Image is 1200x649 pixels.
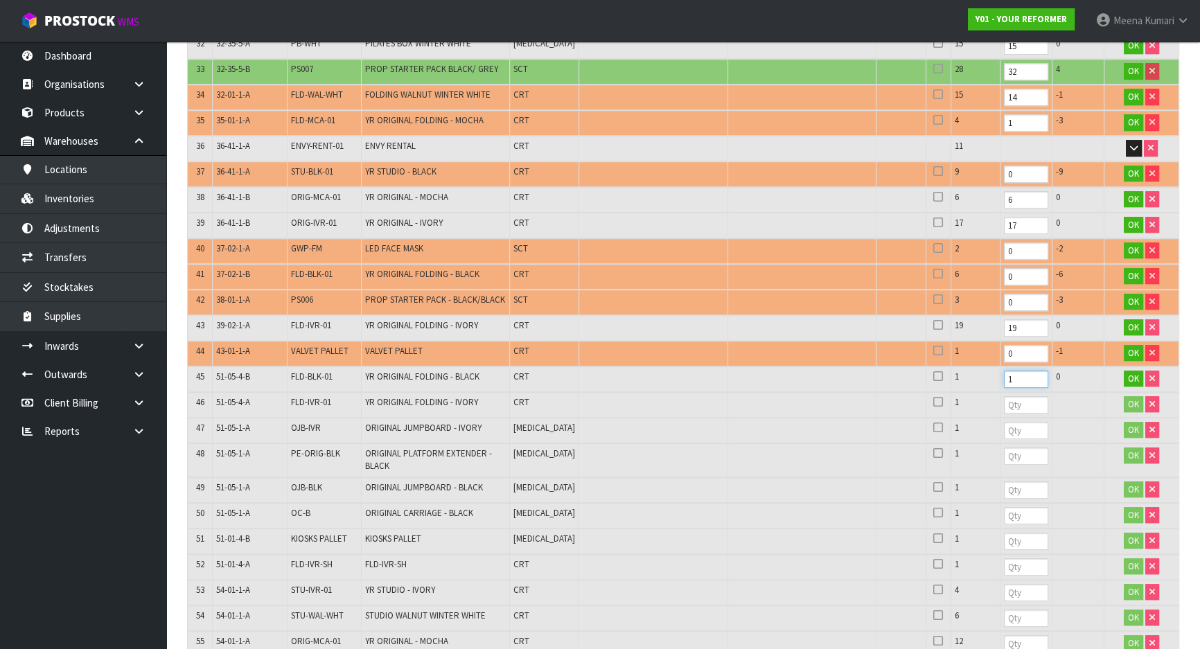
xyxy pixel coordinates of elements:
[291,319,331,331] span: FLD-IVR-01
[216,371,250,382] span: 51-05-4-B
[513,635,529,647] span: CRT
[1124,507,1143,524] button: OK
[196,558,204,570] span: 52
[955,447,959,459] span: 1
[291,268,333,280] span: FLD-BLK-01
[216,217,250,229] span: 36-41-1-B
[196,481,204,493] span: 49
[513,610,529,621] span: CRT
[1056,63,1060,75] span: 4
[1128,270,1139,282] span: OK
[291,89,343,100] span: FLD-WAL-WHT
[196,345,204,357] span: 44
[21,12,38,29] img: cube-alt.png
[216,610,250,621] span: 54-01-1-A
[1124,37,1143,54] button: OK
[365,217,443,229] span: YR ORIGINAL - IVORY
[291,37,321,49] span: PB-WHT
[216,37,250,49] span: 32-35-5-A
[365,507,473,519] span: ORIGINAL CARRIAGE - BLACK
[216,191,250,203] span: 36-41-1-B
[365,114,484,126] span: YR ORIGINAL FOLDING - MOCHA
[365,558,407,570] span: FLD-IVR-SH
[196,217,204,229] span: 39
[1128,219,1139,231] span: OK
[1128,509,1139,521] span: OK
[216,635,250,647] span: 54-01-1-A
[955,89,963,100] span: 15
[291,294,313,305] span: PS006
[513,242,528,254] span: SCT
[365,37,471,49] span: PILATES BOX WINTER WHITE
[365,610,486,621] span: STUDIO WALNUT WINTER WHITE
[513,533,575,544] span: [MEDICAL_DATA]
[291,166,333,177] span: STU-BLK-01
[365,481,483,493] span: ORIGINAL JUMPBOARD - BLACK
[196,89,204,100] span: 34
[365,89,491,100] span: FOLDING WALNUT WINTER WHITE
[365,447,492,472] span: ORIGINAL PLATFORM EXTENDER - BLACK
[216,558,250,570] span: 51-01-4-A
[513,481,575,493] span: [MEDICAL_DATA]
[1128,483,1139,495] span: OK
[196,63,204,75] span: 33
[196,635,204,647] span: 55
[955,396,959,408] span: 1
[1056,114,1063,126] span: -3
[976,13,1067,25] strong: Y01 - YOUR REFORMER
[216,345,250,357] span: 43-01-1-A
[216,89,250,100] span: 32-01-1-A
[365,191,448,203] span: YR ORIGINAL - MOCHA
[513,294,528,305] span: SCT
[1124,481,1143,498] button: OK
[196,371,204,382] span: 45
[365,635,448,647] span: YR ORIGINAL - MOCHA
[196,610,204,621] span: 54
[1128,91,1139,103] span: OK
[513,114,529,126] span: CRT
[1124,114,1143,131] button: OK
[365,422,482,434] span: ORIGINAL JUMPBOARD - IVORY
[513,371,529,382] span: CRT
[1004,37,1048,55] input: Qty
[196,166,204,177] span: 37
[1004,507,1048,524] input: Qty
[216,63,250,75] span: 32-35-5-B
[1004,294,1048,311] input: Qty
[1124,558,1143,575] button: OK
[291,63,313,75] span: PS007
[291,447,340,459] span: PE-ORIG-BLK
[1004,345,1048,362] input: Qty
[955,345,959,357] span: 1
[513,396,529,408] span: CRT
[1004,217,1048,234] input: Qty
[365,294,505,305] span: PROP STARTER PACK - BLACK/BLACK
[291,396,331,408] span: FLD-IVR-01
[365,319,478,331] span: YR ORIGINAL FOLDING - IVORY
[513,584,529,596] span: CRT
[216,396,250,408] span: 51-05-4-A
[1004,610,1048,627] input: Qty
[216,140,250,152] span: 36-41-1-A
[955,371,959,382] span: 1
[291,191,341,203] span: ORIG-MCA-01
[44,12,115,30] span: ProStock
[196,319,204,331] span: 43
[1004,396,1048,414] input: Qty
[291,635,341,647] span: ORIG-MCA-01
[1145,14,1174,27] span: Kumari
[955,191,959,203] span: 6
[513,558,529,570] span: CRT
[291,242,322,254] span: GWP-FM
[1056,191,1060,203] span: 0
[196,507,204,519] span: 50
[196,396,204,408] span: 46
[1004,422,1048,439] input: Qty
[216,584,250,596] span: 54-01-1-A
[955,37,963,49] span: 15
[955,558,959,570] span: 1
[216,242,250,254] span: 37-02-1-A
[291,217,337,229] span: ORIG-IVR-01
[365,140,416,152] span: ENVY RENTAL
[1056,89,1063,100] span: -1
